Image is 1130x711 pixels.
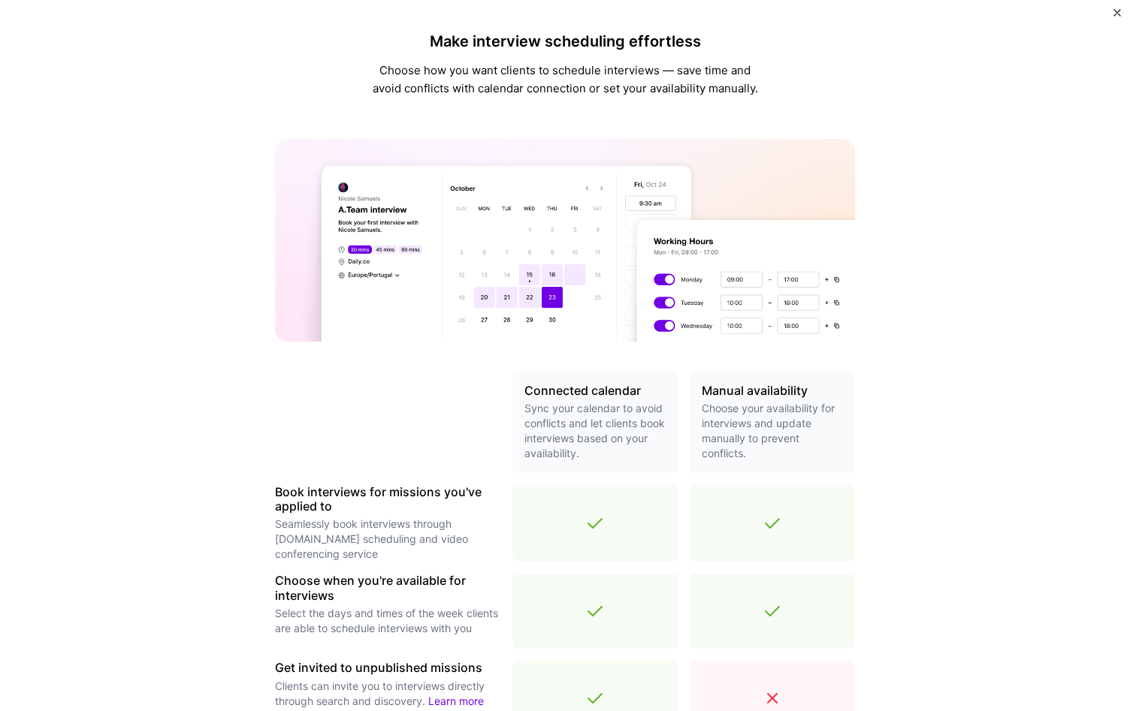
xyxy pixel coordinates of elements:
a: Learn more [428,694,484,707]
p: Choose how you want clients to schedule interviews — save time and avoid conflicts with calendar ... [370,62,760,98]
p: Select the days and times of the week clients are able to schedule interviews with you [275,606,500,636]
button: Close [1113,9,1121,25]
h3: Book interviews for missions you've applied to [275,485,500,514]
p: Clients can invite you to interviews directly through search and discovery. [275,679,500,709]
h4: Make interview scheduling effortless [370,32,760,50]
h3: Get invited to unpublished missions [275,661,500,675]
h3: Connected calendar [524,384,666,398]
h3: Manual availability [702,384,843,398]
h3: Choose when you're available for interviews [275,574,500,602]
p: Seamlessly book interviews through [DOMAIN_NAME] scheduling and video conferencing service [275,517,500,562]
p: Choose your availability for interviews and update manually to prevent conflicts. [702,401,843,461]
img: A.Team calendar banner [275,139,855,342]
p: Sync your calendar to avoid conflicts and let clients book interviews based on your availability. [524,401,666,461]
